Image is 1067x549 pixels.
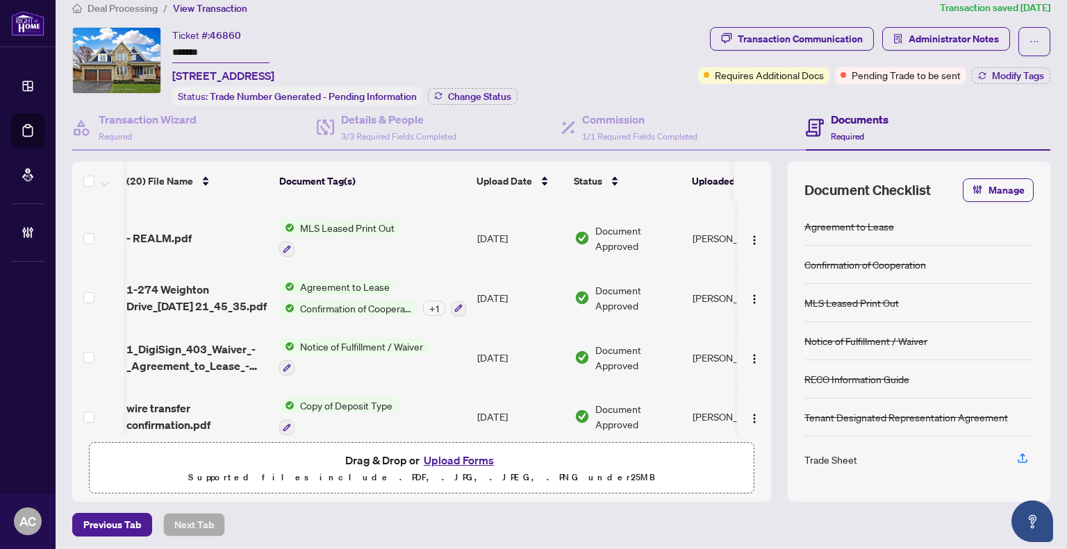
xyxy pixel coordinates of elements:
[749,294,760,305] img: Logo
[804,371,909,387] div: RECO Information Guide
[595,342,681,373] span: Document Approved
[126,174,193,189] span: (20) File Name
[710,27,874,51] button: Transaction Communication
[1029,37,1039,47] span: ellipsis
[574,409,590,424] img: Document Status
[279,301,295,316] img: Status Icon
[126,281,268,314] span: 1-274 Weighton Drive_[DATE] 21_45_35.pdf
[568,162,686,201] th: Status
[279,339,429,376] button: Status IconNotice of Fulfillment / Waiver
[173,2,247,15] span: View Transaction
[749,413,760,424] img: Logo
[574,174,602,189] span: Status
[279,220,400,257] button: Status IconMLS Leased Print Out
[98,469,745,486] p: Supported files include .PDF, .JPG, .JPEG, .PNG under 25 MB
[72,513,152,537] button: Previous Tab
[1011,500,1053,542] button: Open asap
[163,513,225,537] button: Next Tab
[574,290,590,305] img: Document Status
[749,235,760,246] img: Logo
[279,220,295,235] img: Status Icon
[88,2,158,15] span: Deal Processing
[852,67,961,83] span: Pending Trade to be sent
[882,27,1010,51] button: Administrator Notes
[743,287,766,309] button: Logo
[831,131,864,142] span: Required
[472,209,569,269] td: [DATE]
[574,230,590,246] img: Document Status
[73,28,160,93] img: IMG-W12263671_1.jpg
[582,111,697,128] h4: Commission
[831,111,888,128] h4: Documents
[992,71,1044,81] span: Modify Tags
[126,341,268,374] span: 1_DigiSign_403_Waiver_-_Agreement_to_Lease_-_Residential_-_PropTx-[PERSON_NAME].pdf
[279,398,398,435] button: Status IconCopy of Deposit Type
[210,29,241,42] span: 46860
[83,514,141,536] span: Previous Tab
[295,220,400,235] span: MLS Leased Print Out
[279,279,466,316] button: Status IconAgreement to LeaseStatus IconConfirmation of Cooperation+1
[295,398,398,413] span: Copy of Deposit Type
[172,27,241,43] div: Ticket #:
[295,279,395,294] span: Agreement to Lease
[19,512,36,531] span: AC
[126,400,268,433] span: wire transfer confirmation.pdf
[749,353,760,364] img: Logo
[121,162,274,201] th: (20) File Name
[126,230,192,246] span: - REALM.pdf
[341,131,456,142] span: 3/3 Required Fields Completed
[295,301,417,316] span: Confirmation of Cooperation
[715,67,824,83] span: Requires Additional Docs
[804,409,1008,425] div: Tenant Designated Representation Agreement
[172,67,274,84] span: [STREET_ADDRESS]
[595,223,681,253] span: Document Approved
[420,451,498,469] button: Upload Forms
[963,178,1034,202] button: Manage
[341,111,456,128] h4: Details & People
[448,92,511,101] span: Change Status
[279,398,295,413] img: Status Icon
[472,268,569,328] td: [DATE]
[582,131,697,142] span: 1/1 Required Fields Completed
[99,131,132,142] span: Required
[574,350,590,365] img: Document Status
[172,87,422,105] div: Status:
[279,279,295,294] img: Status Icon
[210,90,417,103] span: Trade Number Generated - Pending Information
[687,268,791,328] td: [PERSON_NAME]
[90,443,754,494] span: Drag & Drop orUpload FormsSupported files include .PDF, .JPG, .JPEG, .PNG under25MB
[72,3,82,13] span: home
[972,67,1050,84] button: Modify Tags
[804,333,927,348] div: Notice of Fulfillment / Waiver
[345,451,498,469] span: Drag & Drop or
[687,209,791,269] td: [PERSON_NAME]
[279,339,295,354] img: Status Icon
[11,10,44,36] img: logo
[893,34,903,44] span: solution
[804,180,931,200] span: Document Checklist
[687,387,791,446] td: [PERSON_NAME]
[99,111,197,128] h4: Transaction Wizard
[471,162,568,201] th: Upload Date
[804,295,899,310] div: MLS Leased Print Out
[423,301,445,316] div: + 1
[989,179,1025,201] span: Manage
[804,219,894,234] div: Agreement to Lease
[687,328,791,387] td: [PERSON_NAME]
[595,401,681,432] span: Document Approved
[804,257,926,272] div: Confirmation of Cooperation
[274,162,471,201] th: Document Tag(s)
[909,28,999,50] span: Administrator Notes
[428,88,518,105] button: Change Status
[743,227,766,249] button: Logo
[743,405,766,428] button: Logo
[472,328,569,387] td: [DATE]
[804,452,857,467] div: Trade Sheet
[472,387,569,446] td: [DATE]
[595,282,681,313] span: Document Approved
[686,162,791,201] th: Uploaded By
[477,174,532,189] span: Upload Date
[743,346,766,369] button: Logo
[295,339,429,354] span: Notice of Fulfillment / Waiver
[738,28,863,50] div: Transaction Communication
